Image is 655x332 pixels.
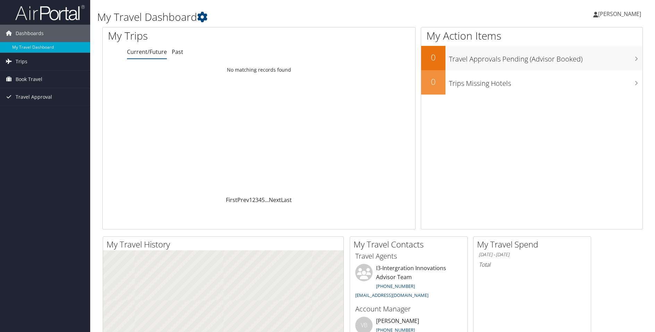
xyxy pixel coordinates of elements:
[479,261,586,268] h6: Total
[598,10,641,18] span: [PERSON_NAME]
[16,88,52,106] span: Travel Approval
[593,3,648,24] a: [PERSON_NAME]
[172,48,183,56] a: Past
[249,196,252,204] a: 1
[421,70,643,95] a: 0Trips Missing Hotels
[355,292,428,298] a: [EMAIL_ADDRESS][DOMAIN_NAME]
[355,251,462,261] h3: Travel Agents
[108,29,280,43] h1: My Trips
[107,238,343,250] h2: My Travel History
[262,196,265,204] a: 5
[421,46,643,70] a: 0Travel Approvals Pending (Advisor Booked)
[449,75,643,88] h3: Trips Missing Hotels
[477,238,591,250] h2: My Travel Spend
[269,196,281,204] a: Next
[376,283,415,289] a: [PHONE_NUMBER]
[281,196,292,204] a: Last
[352,264,466,301] li: I3-Intergration Innovations Advisor Team
[103,64,415,76] td: No matching records found
[354,238,467,250] h2: My Travel Contacts
[127,48,167,56] a: Current/Future
[16,71,42,88] span: Book Travel
[355,304,462,314] h3: Account Manager
[16,25,44,42] span: Dashboards
[479,251,586,258] h6: [DATE] - [DATE]
[255,196,258,204] a: 3
[265,196,269,204] span: …
[449,51,643,64] h3: Travel Approvals Pending (Advisor Booked)
[97,10,465,24] h1: My Travel Dashboard
[15,5,85,21] img: airportal-logo.png
[258,196,262,204] a: 4
[421,76,445,88] h2: 0
[252,196,255,204] a: 2
[421,29,643,43] h1: My Action Items
[16,53,27,70] span: Trips
[421,51,445,63] h2: 0
[226,196,237,204] a: First
[237,196,249,204] a: Prev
